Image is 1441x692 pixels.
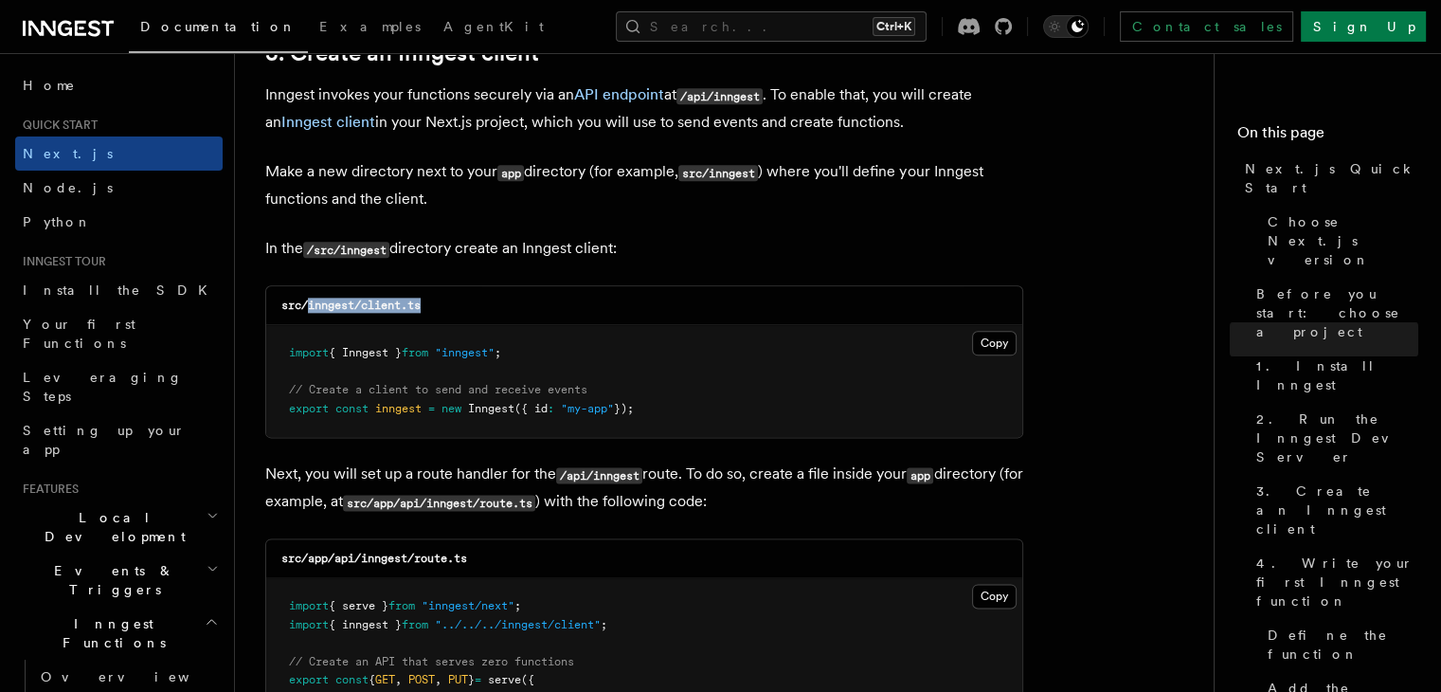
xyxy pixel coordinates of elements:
[281,552,467,565] code: src/app/api/inngest/route.ts
[15,205,223,239] a: Python
[1237,121,1418,152] h4: On this page
[375,402,422,415] span: inngest
[1249,546,1418,618] a: 4. Write your first Inngest function
[15,360,223,413] a: Leveraging Steps
[873,17,915,36] kbd: Ctrl+K
[329,346,402,359] span: { Inngest }
[369,673,375,686] span: {
[497,165,524,181] code: app
[468,673,475,686] span: }
[408,673,435,686] span: POST
[1245,159,1418,197] span: Next.js Quick Start
[402,618,428,631] span: from
[289,599,329,612] span: import
[289,402,329,415] span: export
[281,113,375,131] a: Inngest client
[1256,284,1418,341] span: Before you start: choose a project
[388,599,415,612] span: from
[1268,626,1418,664] span: Define the function
[335,402,369,415] span: const
[23,317,135,351] span: Your first Functions
[15,118,98,133] span: Quick start
[574,85,664,103] a: API endpoint
[475,673,481,686] span: =
[23,146,113,161] span: Next.js
[140,19,297,34] span: Documentation
[907,467,933,483] code: app
[281,299,421,312] code: src/inngest/client.ts
[402,346,428,359] span: from
[972,584,1017,609] button: Copy
[23,214,92,229] span: Python
[435,673,441,686] span: ,
[468,402,514,415] span: Inngest
[15,614,205,652] span: Inngest Functions
[289,673,329,686] span: export
[23,282,219,298] span: Install the SDK
[15,561,207,599] span: Events & Triggers
[289,618,329,631] span: import
[1256,356,1418,394] span: 1. Install Inngest
[548,402,554,415] span: :
[15,68,223,102] a: Home
[1256,482,1418,538] span: 3. Create an Inngest client
[15,413,223,466] a: Setting up your app
[1301,11,1426,42] a: Sign Up
[265,158,1023,212] p: Make a new directory next to your directory (for example, ) where you'll define your Inngest func...
[15,607,223,660] button: Inngest Functions
[1256,410,1418,466] span: 2. Run the Inngest Dev Server
[129,6,308,53] a: Documentation
[428,402,435,415] span: =
[488,673,521,686] span: serve
[15,171,223,205] a: Node.js
[15,273,223,307] a: Install the SDK
[616,11,927,42] button: Search...Ctrl+K
[15,254,106,269] span: Inngest tour
[1260,205,1418,277] a: Choose Next.js version
[435,618,601,631] span: "../../../inngest/client"
[422,599,514,612] span: "inngest/next"
[15,307,223,360] a: Your first Functions
[678,165,758,181] code: src/inngest
[448,673,468,686] span: PUT
[495,346,501,359] span: ;
[265,235,1023,263] p: In the directory create an Inngest client:
[1256,554,1418,610] span: 4. Write your first Inngest function
[329,599,388,612] span: { serve }
[972,331,1017,355] button: Copy
[514,599,521,612] span: ;
[1249,402,1418,474] a: 2. Run the Inngest Dev Server
[329,618,402,631] span: { inngest }
[561,402,614,415] span: "my-app"
[395,673,402,686] span: ,
[432,6,555,51] a: AgentKit
[1237,152,1418,205] a: Next.js Quick Start
[265,82,1023,136] p: Inngest invokes your functions securely via an at . To enable that, you will create an in your Ne...
[435,346,495,359] span: "inngest"
[289,346,329,359] span: import
[556,467,642,483] code: /api/inngest
[1249,349,1418,402] a: 1. Install Inngest
[1260,618,1418,671] a: Define the function
[23,180,113,195] span: Node.js
[319,19,421,34] span: Examples
[15,554,223,607] button: Events & Triggers
[41,669,236,684] span: Overview
[335,673,369,686] span: const
[443,19,544,34] span: AgentKit
[15,482,79,497] span: Features
[23,423,186,457] span: Setting up your app
[343,495,535,511] code: src/app/api/inngest/route.ts
[289,655,574,668] span: // Create an API that serves zero functions
[514,402,548,415] span: ({ id
[614,402,634,415] span: });
[1268,212,1418,269] span: Choose Next.js version
[23,76,76,95] span: Home
[303,242,389,258] code: /src/inngest
[15,508,207,546] span: Local Development
[1249,474,1418,546] a: 3. Create an Inngest client
[521,673,534,686] span: ({
[308,6,432,51] a: Examples
[676,88,763,104] code: /api/inngest
[1120,11,1293,42] a: Contact sales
